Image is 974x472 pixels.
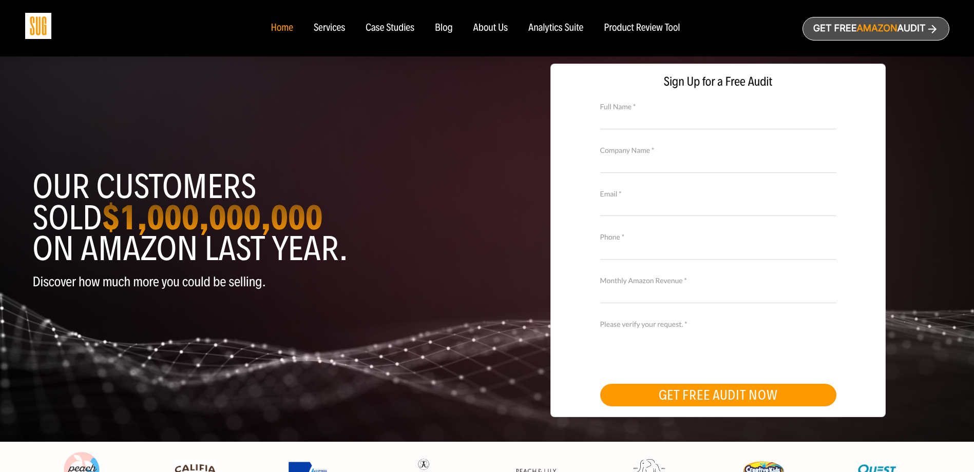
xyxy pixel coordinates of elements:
p: Discover how much more you could be selling. [33,274,480,289]
label: Full Name * [600,101,836,112]
input: Company Name * [600,154,836,172]
a: Services [314,23,345,34]
a: About Us [473,23,508,34]
span: Amazon [856,23,897,34]
a: Case Studies [366,23,414,34]
h1: Our customers sold on Amazon last year. [33,171,480,264]
label: Monthly Amazon Revenue * [600,275,836,286]
a: Home [271,23,293,34]
label: Company Name * [600,145,836,156]
a: Get freeAmazonAudit [803,17,949,41]
input: Contact Number * [600,242,836,260]
strong: $1,000,000,000 [102,196,322,239]
label: Phone * [600,231,836,243]
button: GET FREE AUDIT NOW [600,384,836,406]
a: Blog [435,23,453,34]
input: Monthly Amazon Revenue * [600,285,836,303]
label: Email * [600,188,836,200]
input: Full Name * [600,111,836,129]
iframe: reCAPTCHA [600,328,756,368]
img: Sug [25,13,51,39]
span: Sign Up for a Free Audit [561,74,875,89]
label: Please verify your request. * [600,319,836,330]
input: Email * [600,198,836,216]
a: Analytics Suite [528,23,583,34]
a: Product Review Tool [604,23,680,34]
